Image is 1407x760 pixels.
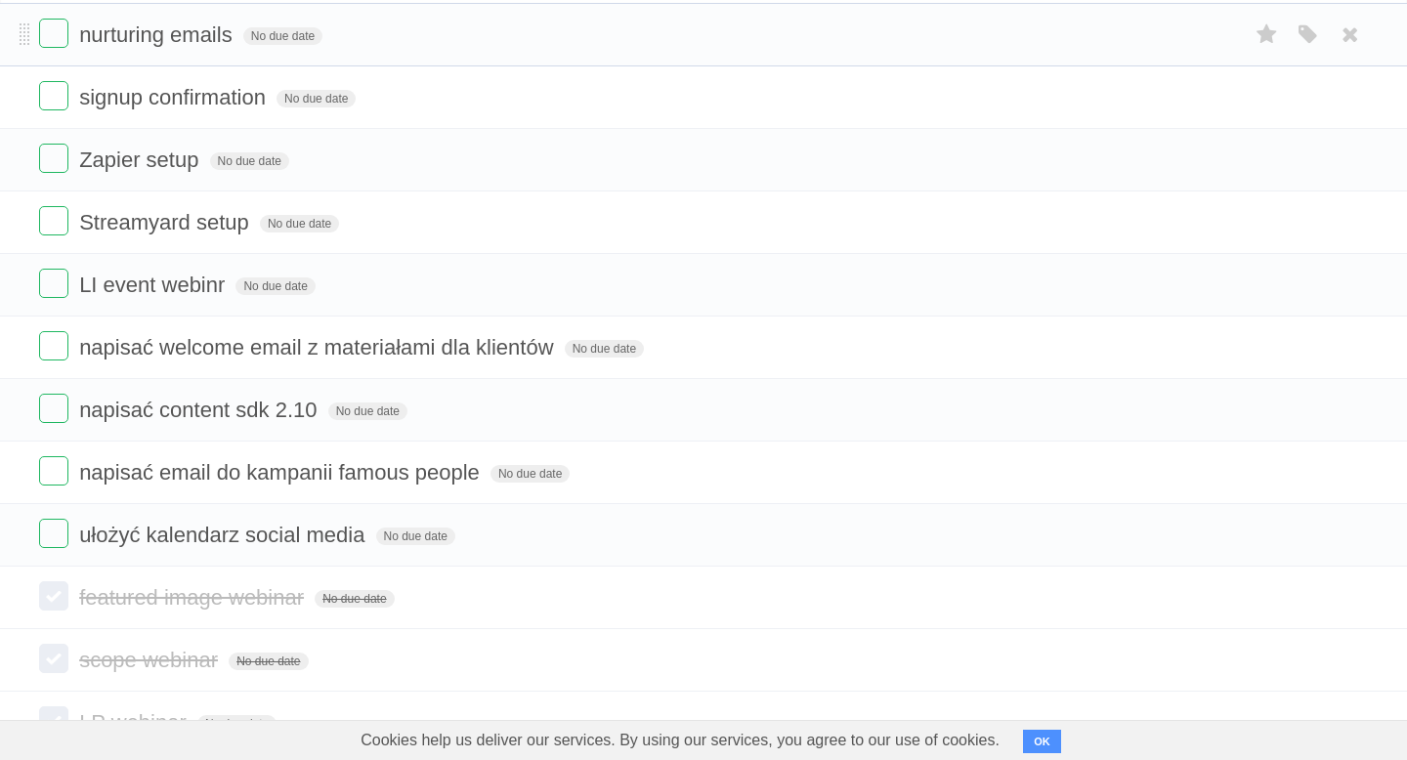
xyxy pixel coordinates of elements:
[39,269,68,298] label: Done
[490,465,570,483] span: No due date
[39,581,68,611] label: Done
[79,585,309,610] span: featured image webinar
[79,273,230,297] span: LI event webinr
[39,19,68,48] label: Done
[229,653,308,670] span: No due date
[39,456,68,486] label: Done
[39,706,68,736] label: Done
[39,206,68,235] label: Done
[277,90,356,107] span: No due date
[39,144,68,173] label: Done
[79,710,192,735] span: LP webinar
[39,331,68,360] label: Done
[1249,19,1286,51] label: Star task
[39,644,68,673] label: Done
[79,648,223,672] span: scope webinar
[341,721,1019,760] span: Cookies help us deliver our services. By using our services, you agree to our use of cookies.
[79,22,237,47] span: nurturing emails
[79,210,254,234] span: Streamyard setup
[243,27,322,45] span: No due date
[210,152,289,170] span: No due date
[39,394,68,423] label: Done
[79,460,485,485] span: napisać email do kampanii famous people
[1023,730,1061,753] button: OK
[79,335,558,359] span: napisać welcome email z materiałami dla klientów
[39,519,68,548] label: Done
[328,402,407,420] span: No due date
[376,528,455,545] span: No due date
[79,398,321,422] span: napisać content sdk 2.10
[315,590,394,608] span: No due date
[79,523,369,547] span: ułożyć kalendarz social media
[565,340,644,358] span: No due date
[79,85,271,109] span: signup confirmation
[39,81,68,110] label: Done
[260,215,339,232] span: No due date
[197,715,277,733] span: No due date
[235,277,315,295] span: No due date
[79,148,203,172] span: Zapier setup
